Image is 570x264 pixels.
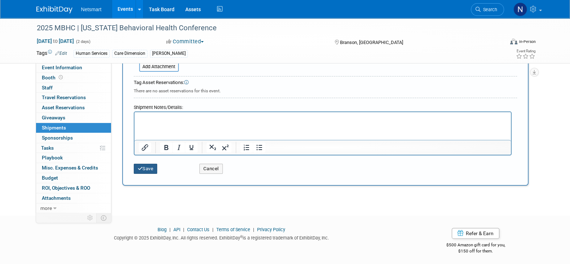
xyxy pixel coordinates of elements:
[257,227,285,232] a: Privacy Policy
[36,143,111,153] a: Tasks
[42,155,63,160] span: Playbook
[134,101,512,111] div: Shipment Notes/Details:
[150,50,188,57] div: [PERSON_NAME]
[36,113,111,123] a: Giveaways
[42,105,85,110] span: Asset Reservations
[36,123,111,133] a: Shipments
[42,115,65,120] span: Giveaways
[417,237,534,254] div: $500 Amazon gift card for you,
[168,227,172,232] span: |
[42,85,53,91] span: Staff
[139,142,151,153] button: Insert/edit link
[185,142,197,153] button: Underline
[158,227,167,232] a: Blog
[42,125,66,131] span: Shipments
[42,135,73,141] span: Sponsorships
[240,142,252,153] button: Numbered list
[253,142,265,153] button: Bullet list
[36,49,67,58] td: Tags
[240,235,243,239] sup: ®
[36,183,111,193] a: ROI, Objectives & ROO
[251,227,256,232] span: |
[134,79,517,86] div: Tag Asset Reservations:
[452,228,499,239] a: Refer & Earn
[206,142,218,153] button: Subscript
[75,39,90,44] span: (2 days)
[172,142,185,153] button: Italic
[81,6,102,12] span: Netsmart
[42,75,64,80] span: Booth
[516,49,535,53] div: Event Rating
[84,213,97,223] td: Personalize Event Tab Strip
[36,163,111,173] a: Misc. Expenses & Credits
[134,164,158,174] button: Save
[36,38,74,44] span: [DATE] [DATE]
[510,39,517,44] img: Format-Inperson.png
[42,165,98,171] span: Misc. Expenses & Credits
[211,227,215,232] span: |
[36,93,111,102] a: Travel Reservations
[96,213,111,223] td: Toggle Event Tabs
[340,40,403,45] span: Branson, [GEOGRAPHIC_DATA]
[461,38,536,48] div: Event Format
[42,175,58,181] span: Budget
[36,6,72,13] img: ExhibitDay
[36,153,111,163] a: Playbook
[55,51,67,56] a: Edit
[36,203,111,213] a: more
[42,185,90,191] span: ROI, Objectives & ROO
[36,193,111,203] a: Attachments
[417,248,534,254] div: $150 off for them.
[216,227,250,232] a: Terms of Service
[199,164,223,174] button: Cancel
[134,86,517,94] div: There are no asset reservations for this event.
[181,227,186,232] span: |
[34,22,493,35] div: 2025 MBHC | [US_STATE] Behavioral Health Conference
[42,94,86,100] span: Travel Reservations
[36,83,111,93] a: Staff
[42,195,71,201] span: Attachments
[187,227,209,232] a: Contact Us
[52,38,59,44] span: to
[36,233,407,241] div: Copyright © 2025 ExhibitDay, Inc. All rights reserved. ExhibitDay is a registered trademark of Ex...
[471,3,504,16] a: Search
[134,112,511,140] iframe: Rich Text Area
[518,39,535,44] div: In-Person
[513,3,527,16] img: Nina Finn
[36,133,111,143] a: Sponsorships
[112,50,147,57] div: Care Dimension
[173,227,180,232] a: API
[42,65,82,70] span: Event Information
[481,7,497,12] span: Search
[36,73,111,83] a: Booth
[40,205,52,211] span: more
[57,75,64,80] span: Booth not reserved yet
[36,173,111,183] a: Budget
[164,38,207,45] button: Committed
[74,50,110,57] div: Human Services
[36,63,111,72] a: Event Information
[36,103,111,113] a: Asset Reservations
[160,142,172,153] button: Bold
[41,145,54,151] span: Tasks
[219,142,231,153] button: Superscript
